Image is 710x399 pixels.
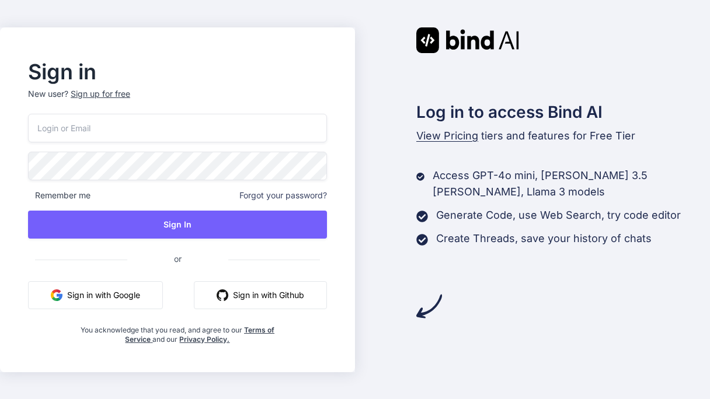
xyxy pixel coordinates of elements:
[28,114,327,142] input: Login or Email
[416,129,478,142] span: View Pricing
[416,100,710,124] h2: Log in to access Bind AI
[416,27,519,53] img: Bind AI logo
[28,281,163,309] button: Sign in with Google
[28,88,327,114] p: New user?
[71,88,130,100] div: Sign up for free
[194,281,327,309] button: Sign in with Github
[127,244,228,273] span: or
[78,318,277,344] div: You acknowledge that you read, and agree to our and our
[28,62,327,81] h2: Sign in
[433,167,710,200] p: Access GPT-4o mini, [PERSON_NAME] 3.5 [PERSON_NAME], Llama 3 models
[416,128,710,144] p: tiers and features for Free Tier
[28,190,91,201] span: Remember me
[217,289,228,301] img: github
[436,207,681,223] p: Generate Code, use Web Search, try code editor
[239,190,327,201] span: Forgot your password?
[51,289,62,301] img: google
[28,211,327,239] button: Sign In
[416,293,442,319] img: arrow
[125,325,274,344] a: Terms of Service
[179,335,229,344] a: Privacy Policy.
[436,230,652,247] p: Create Threads, save your history of chats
